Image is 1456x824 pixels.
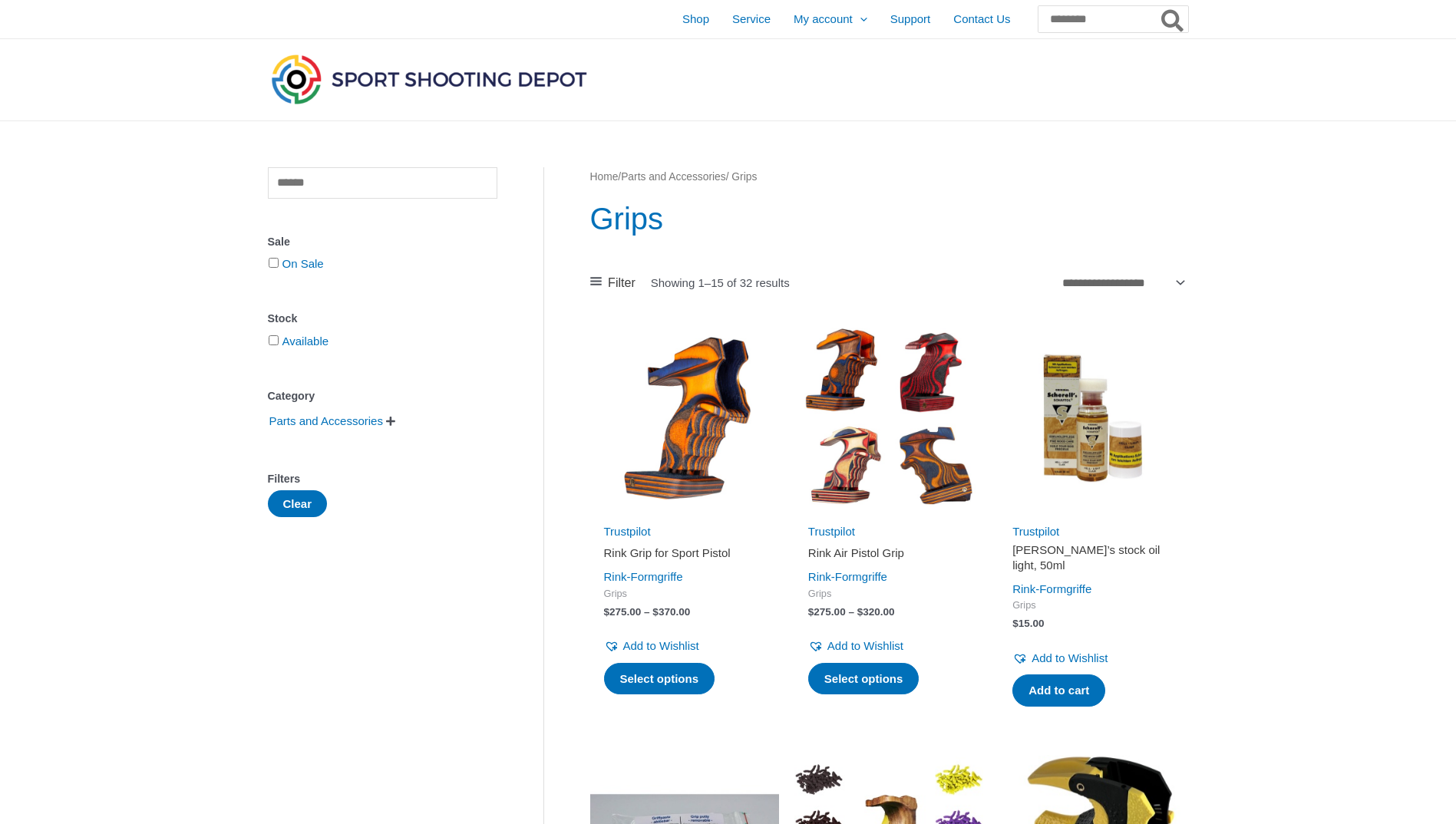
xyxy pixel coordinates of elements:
[282,335,329,348] a: Available
[604,588,765,601] span: Grips
[269,258,279,268] input: On Sale
[1032,651,1108,664] span: Add to Wishlist
[590,197,1188,240] h1: Grips
[269,335,279,345] input: Available
[386,416,395,427] span: 
[1012,618,1019,629] span: $
[623,639,699,652] span: Add to Wishlist
[999,323,1187,512] img: Scherell's stock oil light
[1012,525,1059,538] a: Trustpilot
[604,545,765,566] a: Rink Grip for Sport Pistol
[652,606,690,618] bdi: 370.00
[268,51,590,107] img: Sport Shooting Depot
[268,231,497,253] div: Sale
[268,408,385,434] span: Parts and Accessories
[651,277,790,288] p: Showing 1–15 of 32 results
[608,272,636,295] span: Filter
[827,639,903,652] span: Add to Wishlist
[1158,6,1188,32] button: Search
[808,663,919,695] a: Select options for “Rink Air Pistol Grip”
[604,525,651,538] a: Trustpilot
[590,272,636,295] a: Filter
[808,525,855,538] a: Trustpilot
[604,606,610,618] span: $
[1012,542,1174,578] a: [PERSON_NAME]’s stock oil light, 50ml
[808,635,903,657] a: Add to Wishlist
[1012,618,1044,629] bdi: 15.00
[848,606,854,618] span: –
[604,606,642,618] bdi: 275.00
[590,167,1188,187] nav: Breadcrumb
[268,414,385,427] a: Parts and Accessories
[268,308,497,330] div: Stock
[794,323,983,512] img: Rink Air Pistol Grip
[857,606,895,618] bdi: 320.00
[604,663,715,695] a: Select options for “Rink Grip for Sport Pistol”
[808,545,969,566] a: Rink Air Pistol Grip
[604,545,765,561] h2: Rink Grip for Sport Pistol
[590,323,779,512] img: Rink Grip for Sport Pistol
[1012,582,1091,595] a: Rink-Formgriffe
[268,468,497,490] div: Filters
[268,385,497,407] div: Category
[1012,599,1174,612] span: Grips
[604,570,683,583] a: Rink-Formgriffe
[808,606,846,618] bdi: 275.00
[808,606,814,618] span: $
[604,635,699,657] a: Add to Wishlist
[1012,674,1105,707] a: Add to cart: “Scherell's stock oil light, 50ml”
[268,490,328,517] button: Clear
[1057,271,1188,294] select: Shop order
[1012,542,1174,572] h2: [PERSON_NAME]’s stock oil light, 50ml
[590,171,619,183] a: Home
[644,606,650,618] span: –
[1012,648,1108,669] a: Add to Wishlist
[652,606,659,618] span: $
[282,257,324,270] a: On Sale
[808,545,969,561] h2: Rink Air Pistol Grip
[808,588,969,601] span: Grips
[621,171,726,183] a: Parts and Accessories
[808,570,887,583] a: Rink-Formgriffe
[857,606,863,618] span: $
